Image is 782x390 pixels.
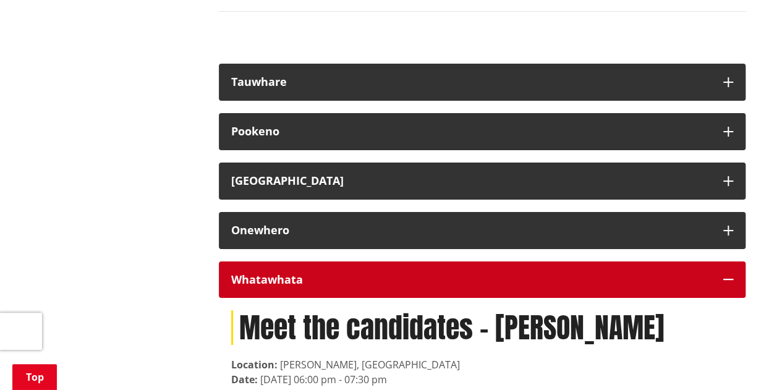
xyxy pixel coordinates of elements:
strong: Tauwhare [231,74,287,89]
h1: Meet the candidates - [PERSON_NAME] [231,310,733,344]
button: Onewhero [219,212,746,249]
strong: Location: [231,358,278,371]
div: Onewhero [231,224,711,237]
strong: Date: [231,373,258,386]
button: [GEOGRAPHIC_DATA] [219,163,746,200]
iframe: Messenger Launcher [725,338,770,383]
a: Top [12,364,57,390]
time: [DATE] 06:00 pm - 07:30 pm [260,373,387,386]
span: [PERSON_NAME], [GEOGRAPHIC_DATA] [280,358,460,371]
button: Tauwhare [219,64,746,101]
button: Whatawhata [219,261,746,299]
div: Whatawhata [231,274,711,286]
div: Pookeno [231,125,711,138]
button: Pookeno [219,113,746,150]
div: [GEOGRAPHIC_DATA] [231,175,711,187]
